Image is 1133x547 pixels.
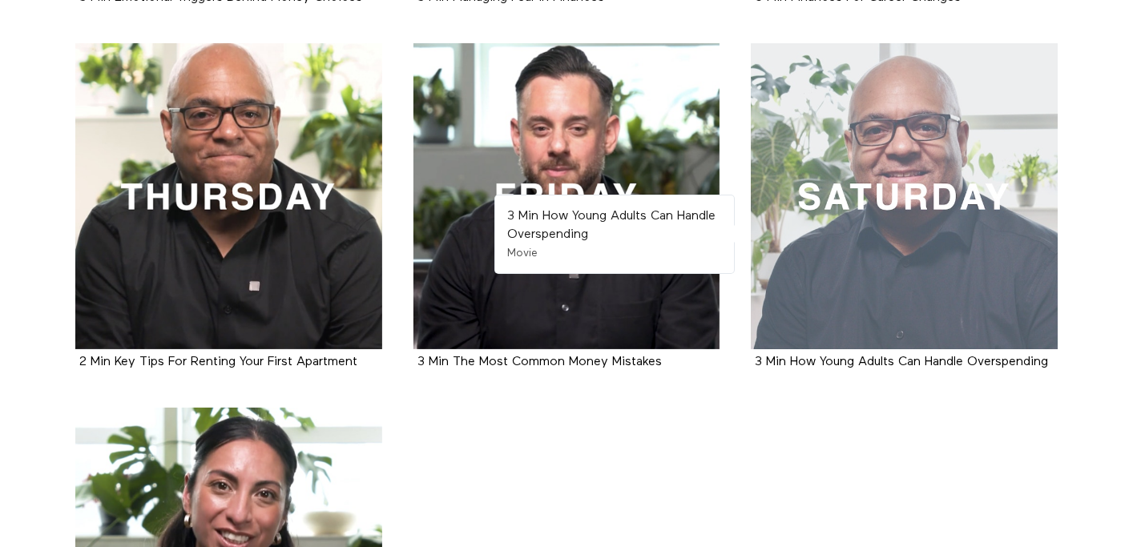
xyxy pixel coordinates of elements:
a: 3 Min The Most Common Money Mistakes [417,356,662,368]
span: Movie [507,247,538,259]
a: 2 Min Key Tips For Renting Your First Apartment [79,356,357,368]
strong: 3 Min The Most Common Money Mistakes [417,356,662,368]
a: 3 Min How Young Adults Can Handle Overspending [755,356,1048,368]
a: 3 Min How Young Adults Can Handle Overspending [751,43,1058,350]
strong: 3 Min How Young Adults Can Handle Overspending [755,356,1048,368]
a: 2 Min Key Tips For Renting Your First Apartment [75,43,382,350]
a: 3 Min The Most Common Money Mistakes [413,43,720,350]
strong: 3 Min How Young Adults Can Handle Overspending [507,210,716,241]
strong: 2 Min Key Tips For Renting Your First Apartment [79,356,357,368]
